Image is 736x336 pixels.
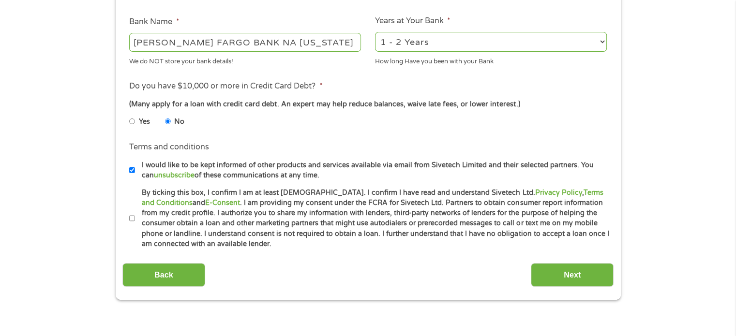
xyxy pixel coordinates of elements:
[129,17,179,27] label: Bank Name
[205,199,240,207] a: E-Consent
[535,189,582,197] a: Privacy Policy
[154,171,195,179] a: unsubscribe
[135,160,610,181] label: I would like to be kept informed of other products and services available via email from Sivetech...
[375,53,607,66] div: How long Have you been with your Bank
[135,188,610,249] label: By ticking this box, I confirm I am at least [DEMOGRAPHIC_DATA]. I confirm I have read and unders...
[174,117,184,127] label: No
[129,53,361,66] div: We do NOT store your bank details!
[129,81,322,91] label: Do you have $10,000 or more in Credit Card Debt?
[122,263,205,287] input: Back
[142,189,603,207] a: Terms and Conditions
[129,99,606,110] div: (Many apply for a loan with credit card debt. An expert may help reduce balances, waive late fees...
[139,117,150,127] label: Yes
[129,142,209,152] label: Terms and conditions
[375,16,451,26] label: Years at Your Bank
[531,263,614,287] input: Next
